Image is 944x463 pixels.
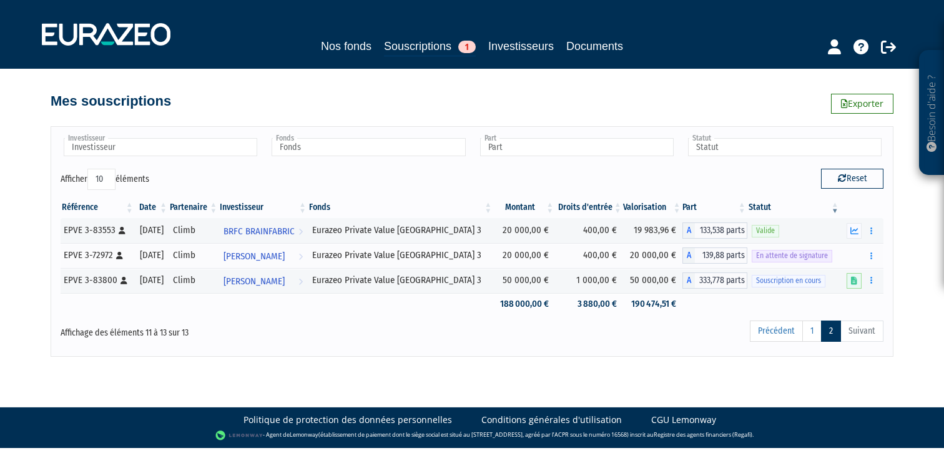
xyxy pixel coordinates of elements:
[64,249,130,262] div: EPVE 3-72972
[682,222,747,239] div: A - Eurazeo Private Value Europe 3
[120,277,127,284] i: [Français] Personne physique
[493,197,555,218] th: Montant: activer pour trier la colonne par ordre croissant
[831,94,893,114] a: Exporter
[623,243,682,268] td: 20 000,00 €
[493,268,555,293] td: 50 000,00 €
[747,197,840,218] th: Statut : activer pour trier la colonne par ordre croissant
[682,272,695,289] span: A
[821,169,883,189] button: Reset
[623,293,682,315] td: 190 474,51 €
[139,224,164,237] div: [DATE]
[308,197,493,218] th: Fonds: activer pour trier la colonne par ordre croissant
[695,272,747,289] span: 333,778 parts
[481,414,622,426] a: Conditions générales d'utilisation
[224,245,285,268] span: [PERSON_NAME]
[695,247,747,264] span: 139,88 parts
[219,268,308,293] a: [PERSON_NAME]
[135,197,169,218] th: Date: activer pour trier la colonne par ordre croissant
[752,250,832,262] span: En attente de signature
[219,218,308,243] a: BRFC BRAINFABRIC
[623,197,682,218] th: Valorisation: activer pour trier la colonne par ordre croissant
[64,224,130,237] div: EPVE 3-83553
[623,218,682,243] td: 19 983,96 €
[312,249,489,262] div: Eurazeo Private Value [GEOGRAPHIC_DATA] 3
[654,431,752,439] a: Registre des agents financiers (Regafi)
[752,225,779,237] span: Valide
[290,431,318,439] a: Lemonway
[87,169,116,190] select: Afficheréléments
[651,414,716,426] a: CGU Lemonway
[139,249,164,262] div: [DATE]
[488,37,554,55] a: Investisseurs
[169,268,219,293] td: Climb
[116,252,123,259] i: [Français] Personne physique
[169,218,219,243] td: Climb
[312,274,489,287] div: Eurazeo Private Value [GEOGRAPHIC_DATA] 3
[139,274,164,287] div: [DATE]
[243,414,452,426] a: Politique de protection des données personnelles
[298,270,303,293] i: Voir l'investisseur
[682,222,695,239] span: A
[555,293,622,315] td: 3 880,00 €
[224,270,285,293] span: [PERSON_NAME]
[215,429,263,442] img: logo-lemonway.png
[61,197,135,218] th: Référence : activer pour trier la colonne par ordre croissant
[224,220,295,243] span: BRFC BRAINFABRIC
[555,243,622,268] td: 400,00 €
[64,274,130,287] div: EPVE 3-83800
[695,222,747,239] span: 133,538 parts
[219,197,308,218] th: Investisseur: activer pour trier la colonne par ordre croissant
[682,272,747,289] div: A - Eurazeo Private Value Europe 3
[321,37,371,55] a: Nos fonds
[384,37,476,57] a: Souscriptions1
[493,218,555,243] td: 20 000,00 €
[169,197,219,218] th: Partenaire: activer pour trier la colonne par ordre croissant
[298,245,303,268] i: Voir l'investisseur
[682,247,695,264] span: A
[682,197,747,218] th: Part: activer pour trier la colonne par ordre croissant
[119,227,125,234] i: [Français] Personne physique
[51,94,171,109] h4: Mes souscriptions
[750,321,803,342] a: Précédent
[169,243,219,268] td: Climb
[555,218,622,243] td: 400,00 €
[61,319,393,339] div: Affichage des éléments 11 à 13 sur 13
[312,224,489,237] div: Eurazeo Private Value [GEOGRAPHIC_DATA] 3
[566,37,623,55] a: Documents
[623,268,682,293] td: 50 000,00 €
[42,23,170,46] img: 1732889491-logotype_eurazeo_blanc_rvb.png
[458,41,476,53] span: 1
[493,243,555,268] td: 20 000,00 €
[752,275,825,287] span: Souscription en cours
[219,243,308,268] a: [PERSON_NAME]
[61,169,149,190] label: Afficher éléments
[555,268,622,293] td: 1 000,00 €
[555,197,622,218] th: Droits d'entrée: activer pour trier la colonne par ordre croissant
[802,321,822,342] a: 1
[493,293,555,315] td: 188 000,00 €
[682,247,747,264] div: A - Eurazeo Private Value Europe 3
[925,57,939,169] p: Besoin d'aide ?
[298,220,303,243] i: Voir l'investisseur
[12,429,932,442] div: - Agent de (établissement de paiement dont le siège social est situé au [STREET_ADDRESS], agréé p...
[821,321,841,342] a: 2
